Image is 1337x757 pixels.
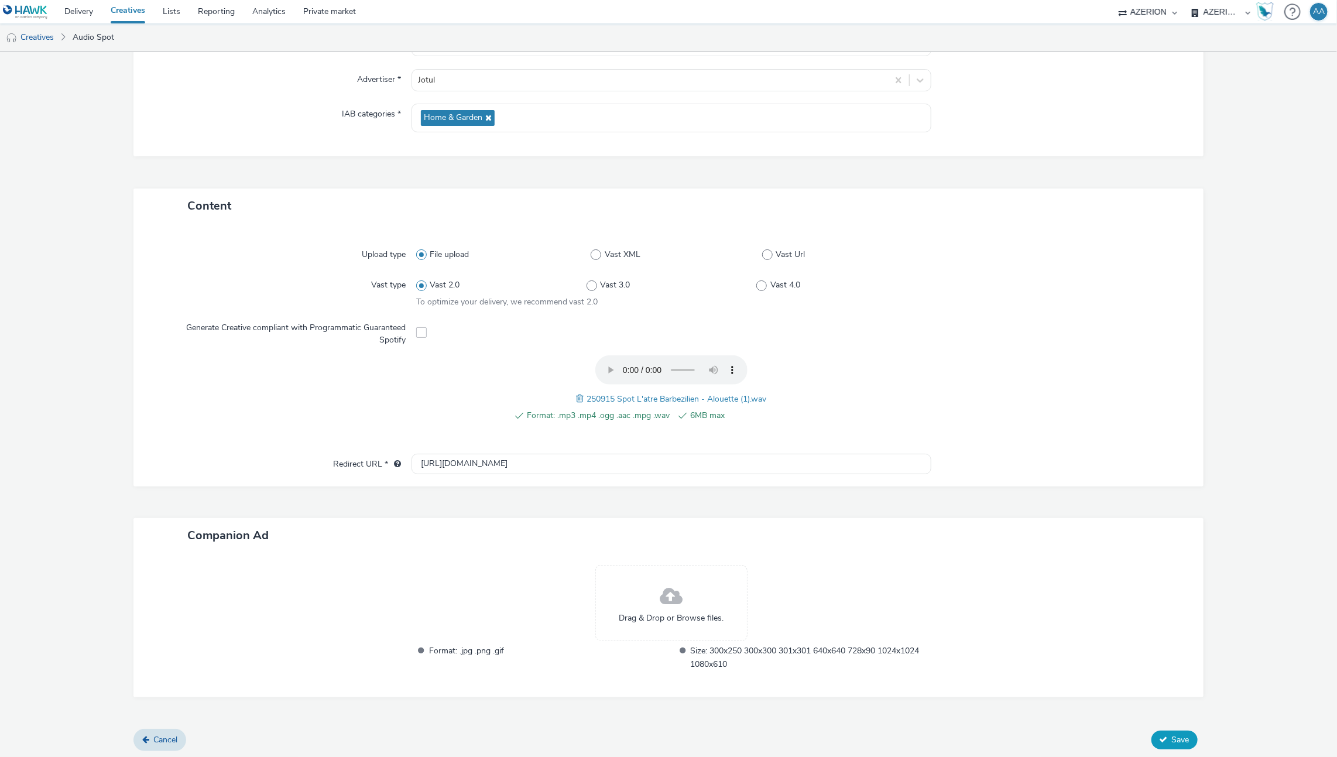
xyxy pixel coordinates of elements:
label: Generate Creative compliant with Programmatic Guaranteed Spotify [155,317,410,346]
span: Vast XML [605,249,640,261]
span: Vast Url [776,249,805,261]
div: URL will be used as a validation URL with some SSPs and it will be the redirection URL of your cr... [388,458,401,470]
span: Format: .mp3 .mp4 .ogg .aac .mpg .wav [527,409,670,423]
a: Hawk Academy [1256,2,1278,21]
button: Save [1151,731,1198,749]
span: To optimize your delivery, we recommend vast 2.0 [416,296,598,307]
img: undefined Logo [3,5,48,19]
span: Content [187,198,231,214]
span: File upload [430,249,469,261]
span: Size: 300x250 300x300 301x301 640x640 728x90 1024x1024 1080x610 [690,644,931,671]
span: 250915 Spot L'atre Barbezilien - Alouette (1).wav [587,393,766,405]
span: 6MB max [690,409,833,423]
span: Save [1172,734,1189,745]
label: Upload type [357,244,410,261]
span: Drag & Drop or Browse files. [619,612,724,624]
div: AA [1313,3,1325,20]
span: Vast 4.0 [770,279,800,291]
a: Audio Spot [67,23,120,52]
label: Redirect URL * [328,454,406,470]
img: audio [6,32,18,44]
label: IAB categories * [337,104,406,120]
span: Cancel [153,734,177,745]
label: Advertiser * [352,69,406,85]
input: url... [412,454,932,474]
span: Home & Garden [424,113,482,123]
span: Vast 3.0 [600,279,630,291]
span: Format: .jpg .png .gif [429,644,670,671]
label: Vast type [366,275,410,291]
img: Hawk Academy [1256,2,1274,21]
span: Companion Ad [187,527,269,543]
a: Cancel [133,729,186,751]
span: Vast 2.0 [430,279,460,291]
